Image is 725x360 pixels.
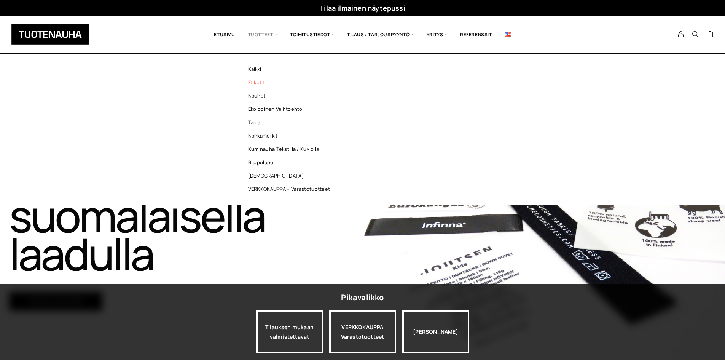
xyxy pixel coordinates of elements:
[420,21,454,48] span: Yritys
[236,169,346,182] a: [DEMOGRAPHIC_DATA]
[236,156,346,169] a: Riippulaput
[505,32,511,37] img: English
[9,120,361,273] h1: Tuotemerkit, nauhat ja etiketit suomalaisella laadulla​
[454,21,499,48] a: Referenssit
[402,310,469,353] div: [PERSON_NAME]
[329,310,396,353] div: VERKKOKAUPPA Varastotuotteet
[320,3,405,13] a: Tilaa ilmainen näytepussi
[256,310,323,353] a: Tilauksen mukaan valmistettavat
[341,291,384,304] div: Pikavalikko
[236,76,346,89] a: Etiketit
[236,116,346,129] a: Tarrat
[236,62,346,76] a: Kaikki
[236,89,346,102] a: Nauhat
[11,24,89,45] img: Tuotenauha Oy
[236,129,346,142] a: Nahkamerkit
[242,21,284,48] span: Tuotteet
[706,30,714,40] a: Cart
[329,310,396,353] a: VERKKOKAUPPAVarastotuotteet
[341,21,420,48] span: Tilaus / Tarjouspyyntö
[236,142,346,156] a: Kuminauha tekstillä / kuviolla
[236,182,346,196] a: VERKKOKAUPPA – Varastotuotteet
[284,21,341,48] span: Toimitustiedot
[207,21,241,48] a: Etusivu
[688,31,703,38] button: Search
[236,102,346,116] a: Ekologinen vaihtoehto
[674,31,688,38] a: My Account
